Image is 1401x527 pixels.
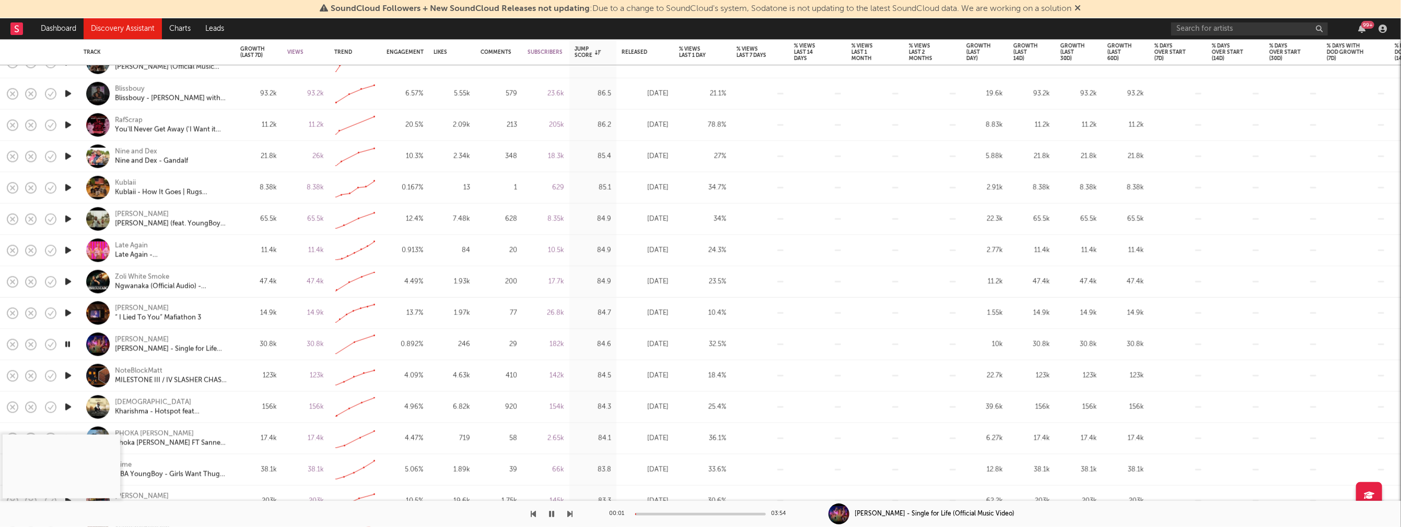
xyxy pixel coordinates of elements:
[1013,150,1050,162] div: 21.8k
[1107,87,1144,100] div: 93.2k
[240,244,277,256] div: 11.4k
[115,84,145,93] a: Blissbouy
[481,87,517,100] div: 579
[966,275,1003,288] div: 11.2k
[575,463,611,476] div: 83.8
[1060,119,1097,131] div: 11.2k
[1013,119,1050,131] div: 11.2k
[575,307,611,319] div: 84.7
[679,495,726,507] div: 30.6 %
[528,338,564,350] div: 182k
[84,49,225,55] div: Track
[575,338,611,350] div: 84.6
[679,432,726,444] div: 36.1 %
[287,87,324,100] div: 93.2k
[966,307,1003,319] div: 1.55k
[240,181,277,194] div: 8.38k
[622,495,669,507] div: [DATE]
[240,495,277,507] div: 203k
[84,18,162,39] a: Discovery Assistant
[575,244,611,256] div: 84.9
[115,282,227,291] div: Ngwanaka (Official Audio) - [PERSON_NAME] Smoke , SmeezyOn The Beat (feat [PERSON_NAME]).
[1013,432,1050,444] div: 17.4k
[1013,307,1050,319] div: 14.9k
[1013,369,1050,382] div: 123k
[1013,275,1050,288] div: 47.4k
[240,87,277,100] div: 93.2k
[851,43,883,62] div: % Views Last 1 Month
[1107,150,1144,162] div: 21.8k
[115,241,148,250] a: Late Again
[287,56,324,68] div: 241k
[528,49,563,55] div: Subscribers
[240,369,277,382] div: 123k
[434,181,470,194] div: 13
[679,46,710,58] div: % Views Last 1 Day
[240,463,277,476] div: 38.1k
[679,181,726,194] div: 34.7 %
[528,244,564,256] div: 10.5k
[1060,87,1097,100] div: 93.2k
[387,213,423,225] div: 12.4 %
[966,495,1003,507] div: 62.2k
[679,463,726,476] div: 33.6 %
[966,181,1003,194] div: 2.91k
[434,369,470,382] div: 4.63k
[387,150,423,162] div: 10.3 %
[115,303,169,313] div: [PERSON_NAME]
[1107,338,1144,350] div: 30.8k
[528,150,564,162] div: 18.3k
[387,181,423,194] div: 0.167 %
[1060,307,1097,319] div: 14.9k
[1060,56,1097,68] div: 231k
[575,369,611,382] div: 84.5
[1327,43,1369,62] div: % Days with DoD Growth (7d)
[387,338,423,350] div: 0.892 %
[1013,463,1050,476] div: 38.1k
[287,369,324,382] div: 123k
[966,150,1003,162] div: 5.88k
[679,119,726,131] div: 78.8 %
[966,369,1003,382] div: 22.7k
[115,429,194,438] div: PHOKA [PERSON_NAME]
[575,495,611,507] div: 83.3
[1060,181,1097,194] div: 8.38k
[115,344,227,354] div: [PERSON_NAME] - Single for Life (Official Music Video)
[115,156,188,166] a: Nine and Dex - Gandalf
[115,125,227,134] a: You'll Never Get Away ('I Want it That Way' minor key yandere parody) RafScrap ft. @GezeusQuiryst
[115,62,227,72] div: [PERSON_NAME] (Official Music Video)
[115,313,201,322] a: “ I Lied To You” Mafiathon 3
[575,46,601,58] div: Jump Score
[240,46,265,58] div: Growth (last 7d)
[966,338,1003,350] div: 10k
[966,119,1003,131] div: 8.83k
[115,250,227,260] div: Late Again - [DEMOGRAPHIC_DATA][PERSON_NAME] Tenders
[622,181,669,194] div: [DATE]
[287,338,324,350] div: 30.8k
[387,244,423,256] div: 0.913 %
[434,307,470,319] div: 1.97k
[1060,338,1097,350] div: 30.8k
[240,150,277,162] div: 21.8k
[855,509,1014,519] div: [PERSON_NAME] - Single for Life (Official Music Video)
[481,369,517,382] div: 410
[966,401,1003,413] div: 39.6k
[1107,275,1144,288] div: 47.4k
[794,43,825,62] div: % Views Last 14 Days
[434,495,470,507] div: 19.6k
[1171,22,1328,36] input: Search for artists
[115,460,132,470] div: Slime
[1013,56,1050,68] div: 231k
[1060,213,1097,225] div: 65.5k
[1013,401,1050,413] div: 156k
[1107,432,1144,444] div: 17.4k
[481,307,517,319] div: 77
[575,213,611,225] div: 84.9
[481,432,517,444] div: 58
[481,401,517,413] div: 920
[679,307,726,319] div: 10.4 %
[287,432,324,444] div: 17.4k
[481,181,517,194] div: 1
[575,87,611,100] div: 86.5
